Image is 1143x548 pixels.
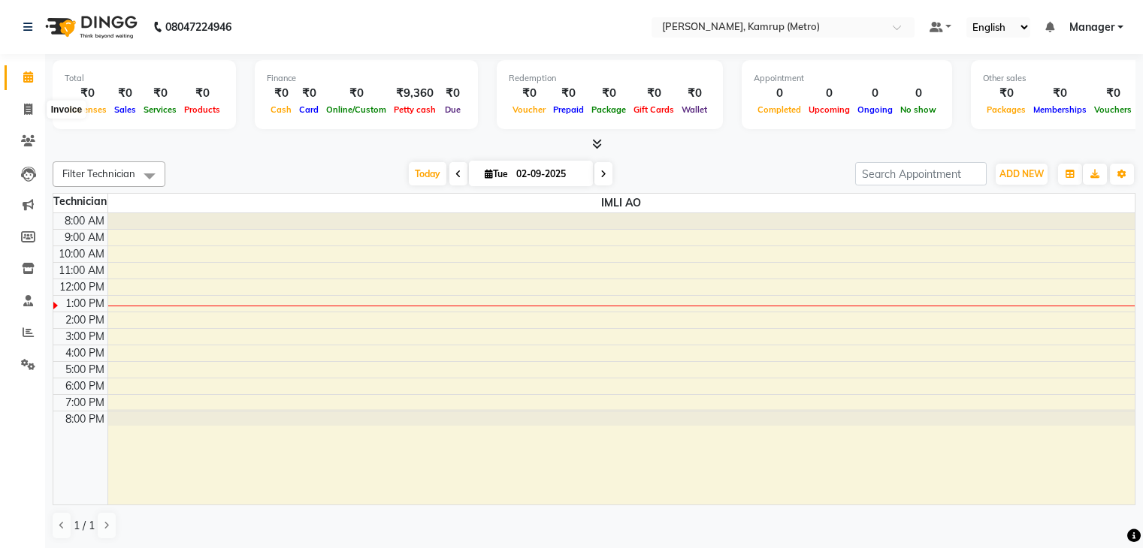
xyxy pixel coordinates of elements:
div: ₹0 [180,85,224,102]
span: ADD NEW [999,168,1044,179]
div: Redemption [509,72,711,85]
button: ADD NEW [996,164,1048,185]
div: Total [65,72,224,85]
div: 12:00 PM [56,279,107,295]
div: ₹0 [110,85,140,102]
div: ₹0 [322,85,390,102]
div: 5:00 PM [62,362,107,378]
div: 8:00 AM [62,213,107,229]
div: ₹0 [140,85,180,102]
span: Package [588,104,630,115]
div: ₹0 [509,85,549,102]
span: Manager [1069,20,1114,35]
div: Technician [53,194,107,209]
input: 2025-09-02 [512,163,587,185]
span: Completed [754,104,805,115]
div: 7:00 PM [62,395,107,411]
div: ₹9,360 [390,85,440,102]
div: ₹0 [1030,85,1090,102]
div: 9:00 AM [62,230,107,245]
div: 0 [854,85,897,102]
img: logo [38,6,141,48]
span: Vouchers [1090,104,1135,115]
div: ₹0 [549,85,588,102]
span: Prepaid [549,104,588,115]
span: 1 / 1 [74,518,95,534]
span: Gift Cards [630,104,678,115]
div: 4:00 PM [62,345,107,361]
span: Cash [267,104,295,115]
div: 3:00 PM [62,329,107,345]
span: Services [140,104,180,115]
span: Memberships [1030,104,1090,115]
div: 11:00 AM [56,263,107,279]
div: ₹0 [440,85,466,102]
input: Search Appointment [855,162,987,185]
div: ₹0 [65,85,110,102]
span: IMLI AO [108,194,1135,212]
div: ₹0 [630,85,678,102]
div: 8:00 PM [62,411,107,427]
div: 0 [805,85,854,102]
span: Voucher [509,104,549,115]
div: ₹0 [267,85,295,102]
div: Invoice [47,101,86,119]
div: ₹0 [588,85,630,102]
div: ₹0 [983,85,1030,102]
span: Products [180,104,224,115]
span: Ongoing [854,104,897,115]
span: Packages [983,104,1030,115]
span: No show [897,104,940,115]
div: 0 [754,85,805,102]
div: ₹0 [295,85,322,102]
span: Petty cash [390,104,440,115]
div: 2:00 PM [62,312,107,328]
span: Sales [110,104,140,115]
div: 6:00 PM [62,378,107,394]
b: 08047224946 [165,6,231,48]
div: 10:00 AM [56,246,107,262]
div: 1:00 PM [62,296,107,312]
div: 0 [897,85,940,102]
span: Online/Custom [322,104,390,115]
span: Card [295,104,322,115]
span: Upcoming [805,104,854,115]
span: Tue [481,168,512,179]
div: ₹0 [1090,85,1135,102]
div: Finance [267,72,466,85]
div: ₹0 [678,85,711,102]
span: Filter Technician [62,167,135,179]
span: Today [409,162,446,185]
span: Wallet [678,104,711,115]
div: Appointment [754,72,940,85]
span: Due [441,104,464,115]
